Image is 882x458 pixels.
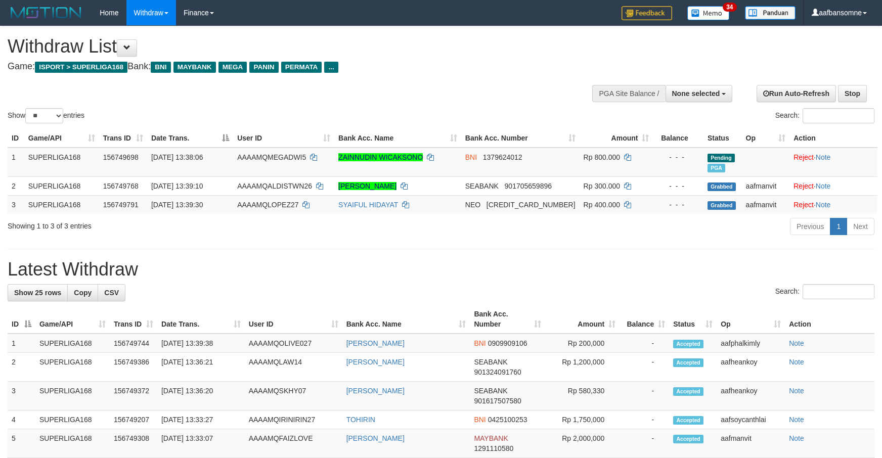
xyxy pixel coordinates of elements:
[708,201,736,210] span: Grabbed
[847,218,874,235] a: Next
[104,289,119,297] span: CSV
[505,182,552,190] span: Copy 901705659896 to clipboard
[474,434,508,442] span: MAYBANK
[110,429,157,458] td: 156749308
[218,62,247,73] span: MEGA
[103,153,139,161] span: 156749698
[717,410,785,429] td: aafsoycanthlai
[151,62,170,73] span: BNI
[157,410,245,429] td: [DATE] 13:33:27
[110,305,157,334] th: Trans ID: activate to sort column ascending
[338,153,423,161] a: ZAINNUDIN WICAKSONO
[8,36,578,57] h1: Withdraw List
[789,434,804,442] a: Note
[838,85,867,102] a: Stop
[474,358,507,366] span: SEABANK
[742,195,790,214] td: aafmanvit
[8,5,84,20] img: MOTION_logo.png
[334,129,461,148] th: Bank Acc. Name: activate to sort column ascending
[8,334,35,353] td: 1
[483,153,522,161] span: Copy 1379624012 to clipboard
[8,284,68,301] a: Show 25 rows
[35,334,110,353] td: SUPERLIGA168
[465,153,477,161] span: BNI
[151,201,203,209] span: [DATE] 13:39:30
[8,148,24,177] td: 1
[157,429,245,458] td: [DATE] 13:33:07
[474,444,513,452] span: Copy 1291110580 to clipboard
[110,382,157,410] td: 156749372
[151,153,203,161] span: [DATE] 13:38:06
[545,305,620,334] th: Amount: activate to sort column ascending
[465,201,480,209] span: NEO
[249,62,278,73] span: PANIN
[25,108,63,123] select: Showentries
[474,339,486,347] span: BNI
[673,416,703,425] span: Accepted
[99,129,147,148] th: Trans ID: activate to sort column ascending
[545,429,620,458] td: Rp 2,000,000
[461,129,580,148] th: Bank Acc. Number: activate to sort column ascending
[35,353,110,382] td: SUPERLIGA168
[157,382,245,410] td: [DATE] 13:36:20
[673,387,703,396] span: Accepted
[717,334,785,353] td: aafphalkimly
[24,176,99,195] td: SUPERLIGA168
[803,284,874,299] input: Search:
[245,334,342,353] td: AAAAMQOLIVE027
[346,434,405,442] a: [PERSON_NAME]
[708,182,736,191] span: Grabbed
[14,289,61,297] span: Show 25 rows
[24,148,99,177] td: SUPERLIGA168
[745,6,796,20] img: panduan.png
[245,382,342,410] td: AAAAMQSKHY07
[474,387,507,395] span: SEABANK
[789,129,877,148] th: Action
[785,305,874,334] th: Action
[237,153,306,161] span: AAAAMQMEGADWI5
[620,305,669,334] th: Balance: activate to sort column ascending
[708,154,735,162] span: Pending
[474,416,486,424] span: BNI
[620,429,669,458] td: -
[8,382,35,410] td: 3
[173,62,216,73] span: MAYBANK
[657,200,699,210] div: - - -
[757,85,836,102] a: Run Auto-Refresh
[717,382,785,410] td: aafheankoy
[8,108,84,123] label: Show entries
[24,195,99,214] td: SUPERLIGA168
[110,410,157,429] td: 156749207
[673,358,703,367] span: Accepted
[8,429,35,458] td: 5
[622,6,672,20] img: Feedback.jpg
[245,429,342,458] td: AAAAMQFAIZLOVE
[151,182,203,190] span: [DATE] 13:39:10
[67,284,98,301] a: Copy
[346,339,405,347] a: [PERSON_NAME]
[8,305,35,334] th: ID: activate to sort column descending
[584,153,620,161] span: Rp 800.000
[35,429,110,458] td: SUPERLIGA168
[474,368,521,376] span: Copy 901324091760 to clipboard
[8,217,360,231] div: Showing 1 to 3 of 3 entries
[8,62,578,72] h4: Game: Bank:
[103,201,139,209] span: 156749791
[687,6,730,20] img: Button%20Memo.svg
[816,153,831,161] a: Note
[620,410,669,429] td: -
[8,176,24,195] td: 2
[775,284,874,299] label: Search:
[545,410,620,429] td: Rp 1,750,000
[24,129,99,148] th: Game/API: activate to sort column ascending
[245,410,342,429] td: AAAAMQIRINIRIN27
[803,108,874,123] input: Search:
[465,182,499,190] span: SEABANK
[237,201,298,209] span: AAAAMQLOPEZ27
[620,353,669,382] td: -
[342,305,470,334] th: Bank Acc. Name: activate to sort column ascending
[237,182,312,190] span: AAAAMQALDISTWN26
[157,353,245,382] td: [DATE] 13:36:21
[147,129,233,148] th: Date Trans.: activate to sort column descending
[723,3,736,12] span: 34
